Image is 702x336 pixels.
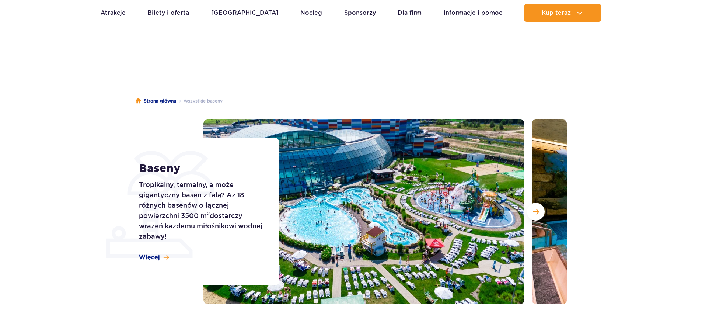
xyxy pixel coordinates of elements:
[207,211,210,217] sup: 2
[101,4,126,22] a: Atrakcje
[542,10,571,16] span: Kup teraz
[139,162,262,175] h1: Baseny
[398,4,422,22] a: Dla firm
[527,203,545,221] button: Następny slajd
[147,4,189,22] a: Bilety i oferta
[139,253,160,261] span: Więcej
[176,97,223,105] li: Wszystkie baseny
[203,119,524,304] img: Zewnętrzna część Suntago z basenami i zjeżdżalniami, otoczona leżakami i zielenią
[524,4,601,22] button: Kup teraz
[139,253,169,261] a: Więcej
[344,4,376,22] a: Sponsorzy
[136,97,176,105] a: Strona główna
[139,180,262,242] p: Tropikalny, termalny, a może gigantyczny basen z falą? Aż 18 różnych basenów o łącznej powierzchn...
[444,4,502,22] a: Informacje i pomoc
[211,4,279,22] a: [GEOGRAPHIC_DATA]
[300,4,322,22] a: Nocleg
